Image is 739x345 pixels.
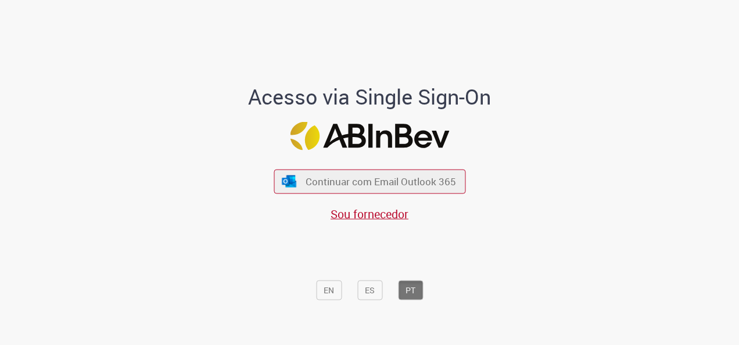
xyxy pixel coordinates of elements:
[209,85,531,108] h1: Acesso via Single Sign-On
[290,122,449,150] img: Logo ABInBev
[274,170,465,193] button: ícone Azure/Microsoft 360 Continuar com Email Outlook 365
[357,280,382,300] button: ES
[316,280,342,300] button: EN
[306,175,456,188] span: Continuar com Email Outlook 365
[331,206,408,221] a: Sou fornecedor
[398,280,423,300] button: PT
[281,175,297,187] img: ícone Azure/Microsoft 360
